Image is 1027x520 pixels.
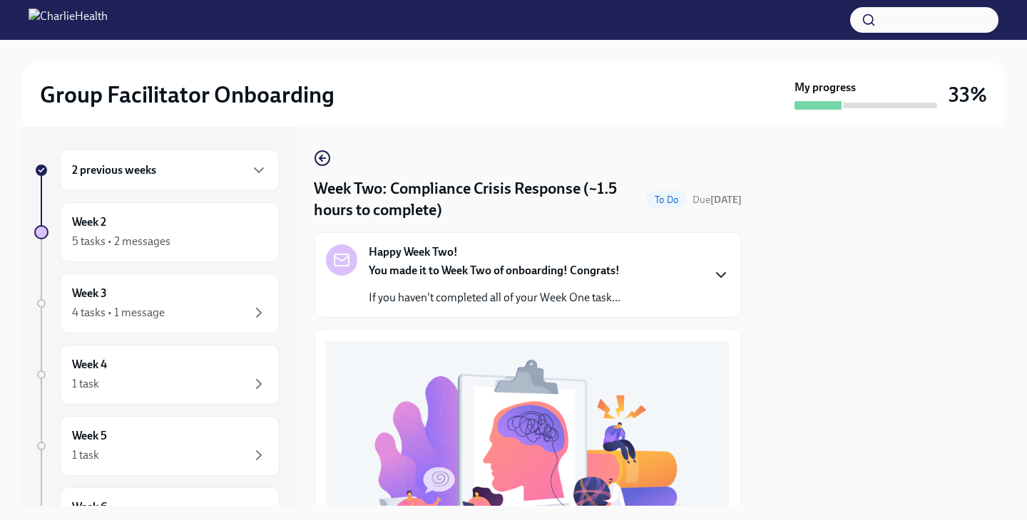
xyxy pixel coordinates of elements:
[794,80,856,95] strong: My progress
[693,194,742,206] span: Due
[314,178,640,221] h4: Week Two: Compliance Crisis Response (~1.5 hours to complete)
[72,162,156,178] h6: 2 previous weeks
[72,286,107,301] h6: Week 3
[646,194,687,205] span: To Do
[29,9,108,31] img: CharlieHealth
[369,244,458,260] strong: Happy Week Two!
[40,80,334,109] h2: Group Facilitator Onboarding
[34,345,280,405] a: Week 41 task
[693,193,742,207] span: October 13th, 2025 10:00
[72,214,106,230] h6: Week 2
[949,82,987,108] h3: 33%
[72,376,99,392] div: 1 task
[72,499,107,515] h6: Week 6
[34,416,280,476] a: Week 51 task
[34,274,280,333] a: Week 34 tasks • 1 message
[60,150,280,191] div: 2 previous weeks
[369,290,620,306] p: If you haven't completed all of your Week One task...
[72,357,107,373] h6: Week 4
[369,264,620,277] strong: You made it to Week Two of onboarding! Congrats!
[72,234,170,249] div: 5 tasks • 2 messages
[72,428,107,444] h6: Week 5
[72,305,165,321] div: 4 tasks • 1 message
[34,202,280,262] a: Week 25 tasks • 2 messages
[710,194,742,206] strong: [DATE]
[72,447,99,463] div: 1 task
